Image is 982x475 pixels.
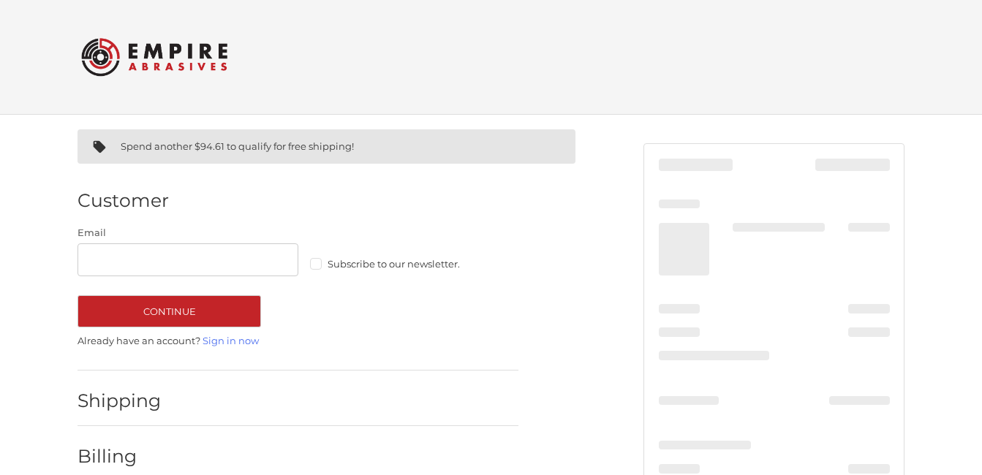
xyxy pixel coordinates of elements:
[203,335,259,346] a: Sign in now
[78,226,298,240] label: Email
[78,295,261,327] button: Continue
[78,189,169,212] h2: Customer
[78,389,163,412] h2: Shipping
[78,445,163,468] h2: Billing
[81,28,227,85] img: Empire Abrasives
[78,334,518,349] p: Already have an account?
[328,258,460,270] span: Subscribe to our newsletter.
[121,140,354,152] span: Spend another $94.61 to qualify for free shipping!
